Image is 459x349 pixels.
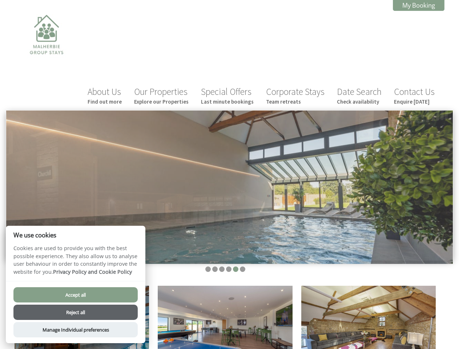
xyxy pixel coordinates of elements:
[6,232,145,238] h2: We use cookies
[88,86,122,105] a: About UsFind out more
[394,86,435,105] a: Contact UsEnquire [DATE]
[10,10,83,83] img: Malherbie Group Stays
[337,86,382,105] a: Date SearchCheck availability
[394,98,435,105] small: Enquire [DATE]
[53,268,132,275] a: Privacy Policy and Cookie Policy
[337,98,382,105] small: Check availability
[266,98,325,105] small: Team retreats
[13,322,138,337] button: Manage Individual preferences
[201,98,254,105] small: Last minute bookings
[13,305,138,320] button: Reject all
[266,86,325,105] a: Corporate StaysTeam retreats
[88,98,122,105] small: Find out more
[6,244,145,281] p: Cookies are used to provide you with the best possible experience. They also allow us to analyse ...
[201,86,254,105] a: Special OffersLast minute bookings
[134,98,189,105] small: Explore our Properties
[134,86,189,105] a: Our PropertiesExplore our Properties
[13,287,138,302] button: Accept all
